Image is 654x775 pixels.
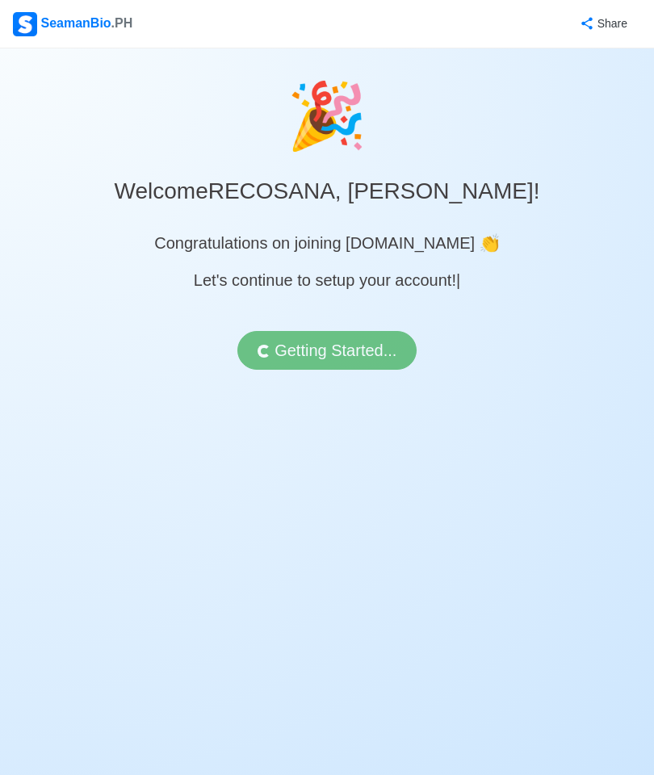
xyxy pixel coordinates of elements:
div: SeamanBio [13,12,132,36]
button: Share [564,8,641,40]
span: .PH [111,16,133,30]
div: Let's continue to setup your account! [194,268,460,292]
div: Congratulations on joining [DOMAIN_NAME] 👏 [154,231,499,255]
h3: Welcome RECOSANA, [PERSON_NAME] ! [115,165,540,205]
span: | [456,268,460,292]
img: Logo [13,12,37,36]
button: Getting Started... [237,331,417,370]
div: celebrate [287,68,367,165]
